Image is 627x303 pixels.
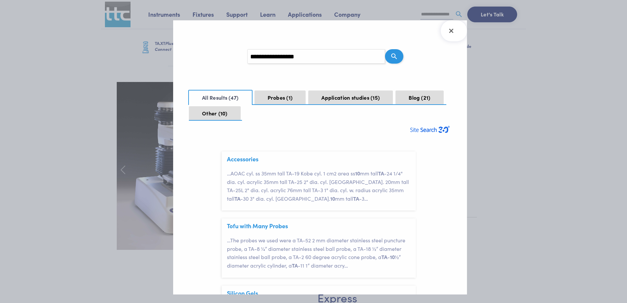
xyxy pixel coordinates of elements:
a: Accessories [227,155,258,163]
button: Other [189,106,241,120]
span: 10 [355,170,360,177]
article: Tofu with Many Probes [222,218,416,277]
span: 1 [286,94,293,101]
a: Tofu with Many Probes [227,222,288,230]
a: Silicon Gels [227,289,258,297]
span: TA [234,195,240,202]
button: Close Search Results [441,20,467,41]
span: TA [292,262,298,269]
nav: Search Result Navigation [189,87,451,121]
button: Probes [254,91,306,104]
span: 10 [330,195,335,202]
span: TA [353,195,359,202]
span: 21 [421,94,430,101]
span: TA [381,253,387,260]
span: 15 [371,94,380,101]
span: … [227,170,231,177]
p: AOAC cyl. ss 35mm tall TA-19 Kobe cyl. 1 cm2 area ss mm tall -24 1/4" dia. cyl. acrylic 35mm tall... [227,169,416,203]
span: … [364,195,368,202]
span: 10 [390,253,395,260]
span: Tofu with Many Probes [227,222,288,230]
button: All Results [188,90,253,105]
span: 47 [229,94,238,101]
section: Search Results [173,20,467,294]
span: TA [378,170,384,177]
p: The probes we used were a TA-52 2 mm diameter stainless steel puncture probe, a TA-8 ¼” diameter ... [227,236,416,270]
span: … [227,236,230,244]
button: Blog [395,91,443,104]
span: … [344,262,348,269]
button: Application studies [308,91,393,104]
article: Accessories [222,151,416,211]
span: 10 [218,110,228,117]
button: Search [385,49,403,64]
